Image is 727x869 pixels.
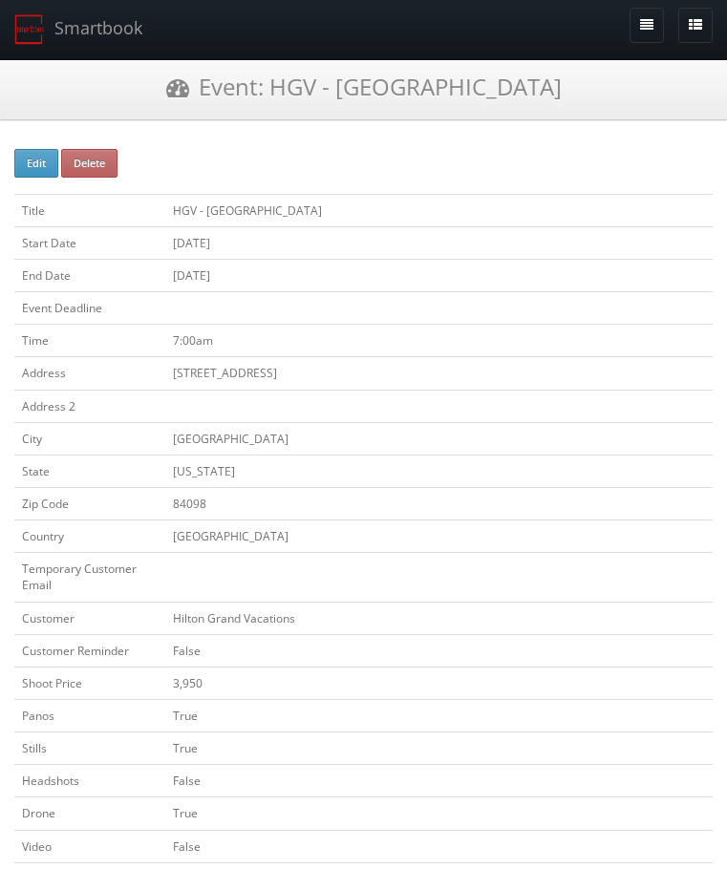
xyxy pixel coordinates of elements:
td: 7:00am [165,325,713,357]
td: [US_STATE] [165,455,713,487]
td: Video [14,830,165,862]
td: HGV - [GEOGRAPHIC_DATA] [165,194,713,226]
td: False [165,830,713,862]
td: City [14,422,165,455]
td: Zip Code [14,487,165,519]
td: True [165,797,713,830]
td: Customer Reminder [14,634,165,667]
img: smartbook-logo.png [14,14,45,45]
td: End Date [14,259,165,291]
td: Shoot Price [14,667,165,699]
td: Temporary Customer Email [14,553,165,602]
td: [DATE] [165,259,713,291]
td: Title [14,194,165,226]
td: Drone [14,797,165,830]
td: [DATE] [165,226,713,259]
td: True [165,699,713,731]
td: 84098 [165,487,713,519]
td: False [165,765,713,797]
td: Country [14,520,165,553]
td: Panos [14,699,165,731]
td: 3,950 [165,667,713,699]
td: Stills [14,732,165,765]
td: Start Date [14,226,165,259]
td: Hilton Grand Vacations [165,602,713,634]
td: Address [14,357,165,390]
td: Customer [14,602,165,634]
button: Edit [14,149,58,178]
td: True [165,732,713,765]
td: False [165,634,713,667]
td: Headshots [14,765,165,797]
button: Delete [61,149,118,178]
td: [GEOGRAPHIC_DATA] [165,520,713,553]
td: State [14,455,165,487]
td: Address 2 [14,390,165,422]
td: [GEOGRAPHIC_DATA] [165,422,713,455]
td: Time [14,325,165,357]
td: [STREET_ADDRESS] [165,357,713,390]
h3: Event: HGV - [GEOGRAPHIC_DATA] [14,70,713,103]
td: Event Deadline [14,292,165,325]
